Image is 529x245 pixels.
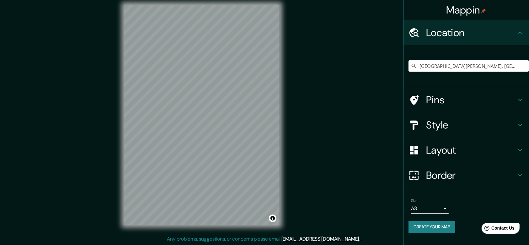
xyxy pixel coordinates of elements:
div: Border [403,163,529,188]
div: Layout [403,138,529,163]
button: Toggle attribution [269,215,276,222]
div: Location [403,20,529,45]
input: Pick your city or area [409,60,529,72]
div: . [360,235,361,243]
h4: Layout [426,144,516,156]
h4: Location [426,26,516,39]
p: Any problems, suggestions, or concerns please email . [167,235,360,243]
canvas: Map [124,5,280,225]
div: Style [403,112,529,138]
h4: Mappin [446,4,486,16]
label: Size [411,198,418,204]
h4: Style [426,119,516,131]
div: Pins [403,87,529,112]
div: . [361,235,362,243]
button: Create your map [409,221,455,233]
h4: Border [426,169,516,182]
div: A3 [411,204,449,214]
img: pin-icon.png [481,8,486,14]
iframe: Help widget launcher [473,220,522,238]
a: [EMAIL_ADDRESS][DOMAIN_NAME] [281,236,359,242]
h4: Pins [426,94,516,106]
